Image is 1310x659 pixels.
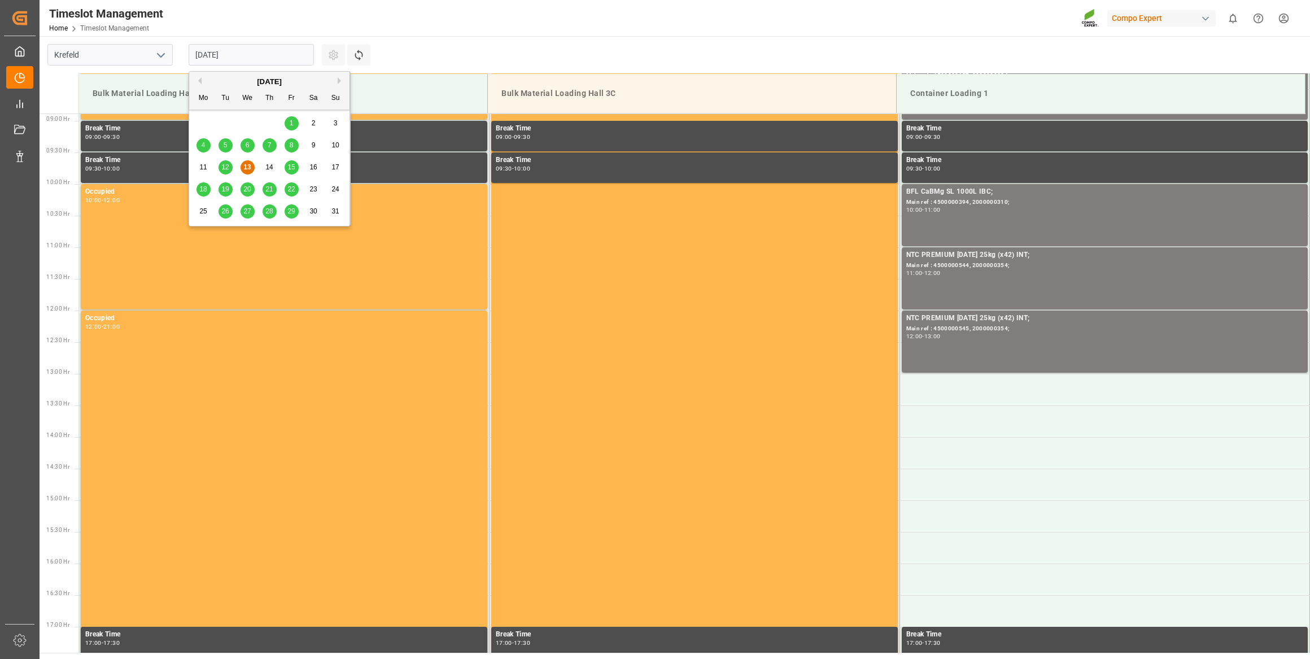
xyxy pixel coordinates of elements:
[241,138,255,152] div: Choose Wednesday, August 6th, 2025
[285,91,299,106] div: Fr
[85,313,483,324] div: Occupied
[922,207,924,212] div: -
[924,334,941,339] div: 13:00
[46,242,69,248] span: 11:00 Hr
[219,91,233,106] div: Tu
[285,204,299,219] div: Choose Friday, August 29th, 2025
[102,166,103,171] div: -
[329,160,343,174] div: Choose Sunday, August 17th, 2025
[496,155,893,166] div: Break Time
[512,640,514,645] div: -
[331,185,339,193] span: 24
[219,182,233,197] div: Choose Tuesday, August 19th, 2025
[906,155,1304,166] div: Break Time
[331,207,339,215] span: 31
[906,324,1304,334] div: Main ref : 4500000545, 2000000354;
[329,91,343,106] div: Su
[85,629,483,640] div: Break Time
[241,182,255,197] div: Choose Wednesday, August 20th, 2025
[1081,8,1099,28] img: Screenshot%202023-09-29%20at%2010.02.21.png_1712312052.png
[514,166,530,171] div: 10:00
[496,134,512,139] div: 09:00
[906,166,923,171] div: 09:30
[46,527,69,533] span: 15:30 Hr
[924,166,941,171] div: 10:00
[46,590,69,596] span: 16:30 Hr
[497,83,887,104] div: Bulk Material Loading Hall 3C
[290,119,294,127] span: 1
[221,207,229,215] span: 26
[338,77,344,84] button: Next Month
[46,622,69,628] span: 17:00 Hr
[85,186,483,198] div: Occupied
[46,147,69,154] span: 09:30 Hr
[906,186,1304,198] div: BFL CaBMg SL 1000L IBC;
[49,24,68,32] a: Home
[906,261,1304,270] div: Main ref : 4500000544, 2000000354;
[197,182,211,197] div: Choose Monday, August 18th, 2025
[924,134,941,139] div: 09:30
[922,270,924,276] div: -
[307,138,321,152] div: Choose Saturday, August 9th, 2025
[287,185,295,193] span: 22
[102,324,103,329] div: -
[85,134,102,139] div: 09:00
[46,558,69,565] span: 16:00 Hr
[103,166,120,171] div: 10:00
[197,204,211,219] div: Choose Monday, August 25th, 2025
[102,198,103,203] div: -
[263,160,277,174] div: Choose Thursday, August 14th, 2025
[906,334,923,339] div: 12:00
[85,155,483,166] div: Break Time
[199,207,207,215] span: 25
[46,464,69,470] span: 14:30 Hr
[906,207,923,212] div: 10:00
[329,182,343,197] div: Choose Sunday, August 24th, 2025
[514,640,530,645] div: 17:30
[263,138,277,152] div: Choose Thursday, August 7th, 2025
[46,495,69,501] span: 15:00 Hr
[199,185,207,193] span: 18
[197,138,211,152] div: Choose Monday, August 4th, 2025
[243,185,251,193] span: 20
[241,160,255,174] div: Choose Wednesday, August 13th, 2025
[922,334,924,339] div: -
[85,123,483,134] div: Break Time
[329,116,343,130] div: Choose Sunday, August 3rd, 2025
[309,163,317,171] span: 16
[287,207,295,215] span: 29
[47,44,173,66] input: Type to search/select
[329,138,343,152] div: Choose Sunday, August 10th, 2025
[496,123,893,134] div: Break Time
[197,160,211,174] div: Choose Monday, August 11th, 2025
[219,138,233,152] div: Choose Tuesday, August 5th, 2025
[512,134,514,139] div: -
[307,116,321,130] div: Choose Saturday, August 2nd, 2025
[46,116,69,122] span: 09:00 Hr
[265,163,273,171] span: 14
[241,91,255,106] div: We
[46,211,69,217] span: 10:30 Hr
[307,160,321,174] div: Choose Saturday, August 16th, 2025
[189,44,314,66] input: DD.MM.YYYY
[307,91,321,106] div: Sa
[906,629,1304,640] div: Break Time
[924,207,941,212] div: 11:00
[309,207,317,215] span: 30
[285,116,299,130] div: Choose Friday, August 1st, 2025
[312,141,316,149] span: 9
[1107,10,1216,27] div: Compo Expert
[312,119,316,127] span: 2
[219,160,233,174] div: Choose Tuesday, August 12th, 2025
[906,123,1304,134] div: Break Time
[514,134,530,139] div: 09:30
[331,163,339,171] span: 17
[287,163,295,171] span: 15
[906,313,1304,324] div: NTC PREMIUM [DATE] 25kg (x42) INT;
[46,400,69,407] span: 13:30 Hr
[922,166,924,171] div: -
[46,337,69,343] span: 12:30 Hr
[85,324,102,329] div: 12:00
[85,198,102,203] div: 10:00
[102,640,103,645] div: -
